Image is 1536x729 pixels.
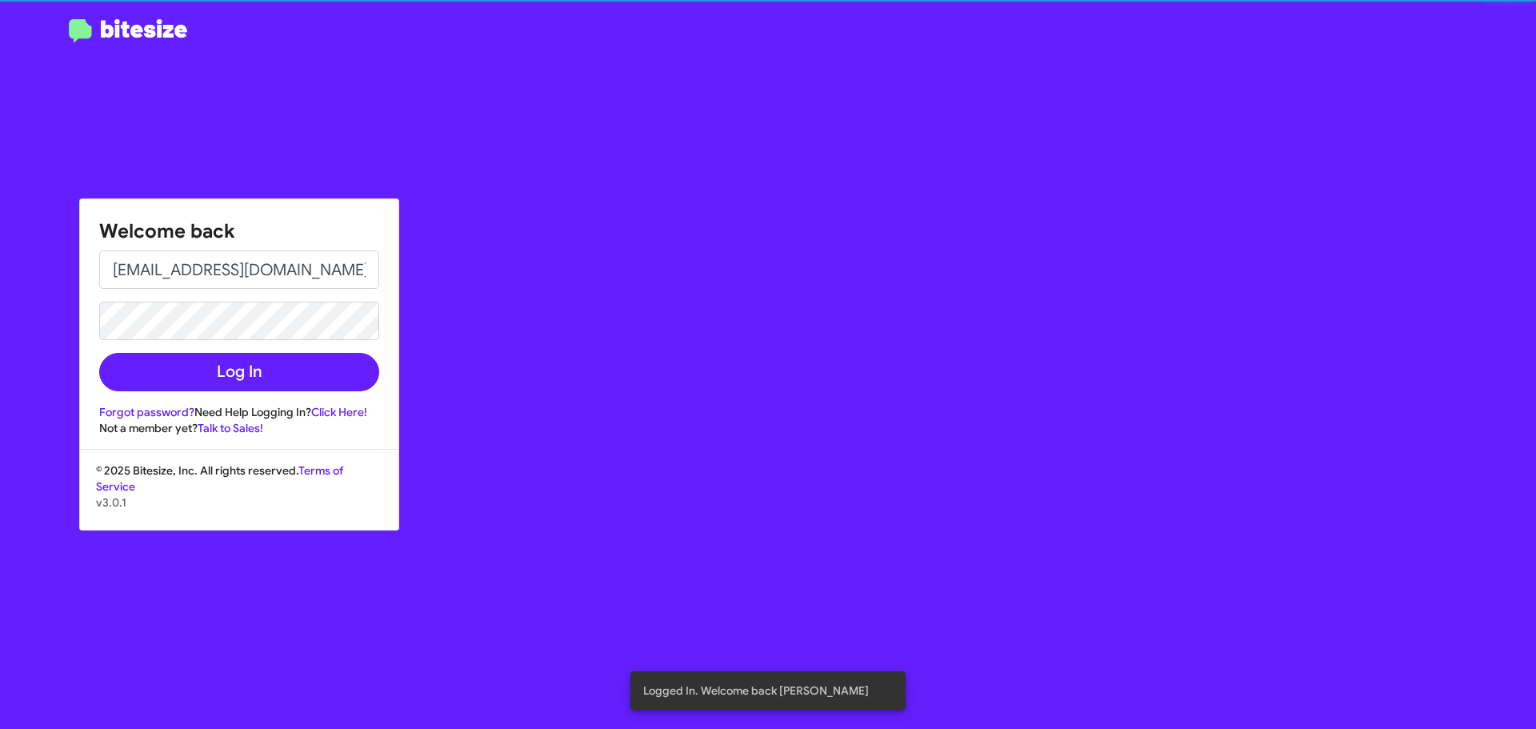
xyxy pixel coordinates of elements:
a: Talk to Sales! [198,421,263,435]
div: Not a member yet? [99,420,379,436]
span: Logged In. Welcome back [PERSON_NAME] [643,683,869,699]
input: Email address [99,250,379,289]
div: © 2025 Bitesize, Inc. All rights reserved. [80,463,398,530]
p: v3.0.1 [96,495,382,511]
a: Forgot password? [99,405,194,419]
button: Log In [99,353,379,391]
a: Click Here! [311,405,367,419]
h1: Welcome back [99,218,379,244]
div: Need Help Logging In? [99,404,379,420]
